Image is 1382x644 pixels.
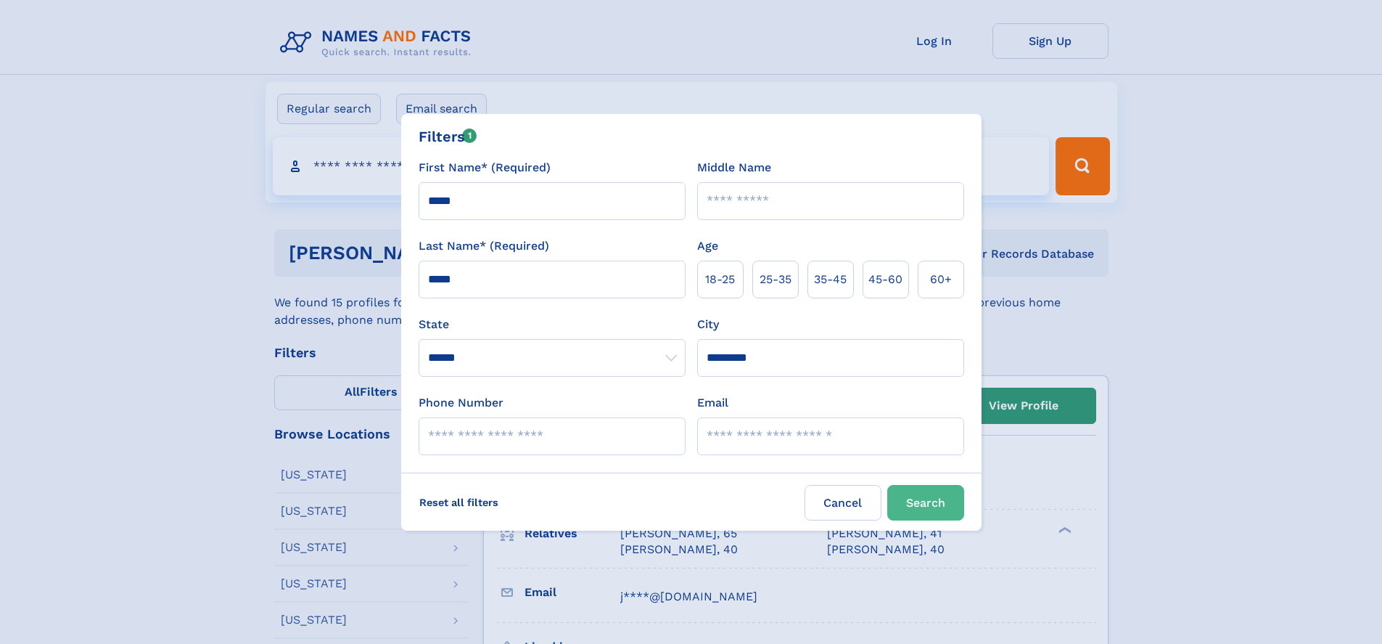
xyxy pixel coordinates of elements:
label: First Name* (Required) [419,159,551,176]
span: 45‑60 [868,271,902,288]
span: 18‑25 [705,271,735,288]
label: City [697,316,719,333]
label: Middle Name [697,159,771,176]
span: 35‑45 [814,271,847,288]
label: Phone Number [419,394,503,412]
div: Filters [419,126,477,147]
button: Search [887,485,964,521]
span: 60+ [930,271,952,288]
label: Email [697,394,728,412]
label: State [419,316,686,333]
label: Last Name* (Required) [419,237,549,255]
label: Age [697,237,718,255]
label: Cancel [805,485,881,521]
span: 25‑35 [760,271,791,288]
label: Reset all filters [410,485,508,520]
